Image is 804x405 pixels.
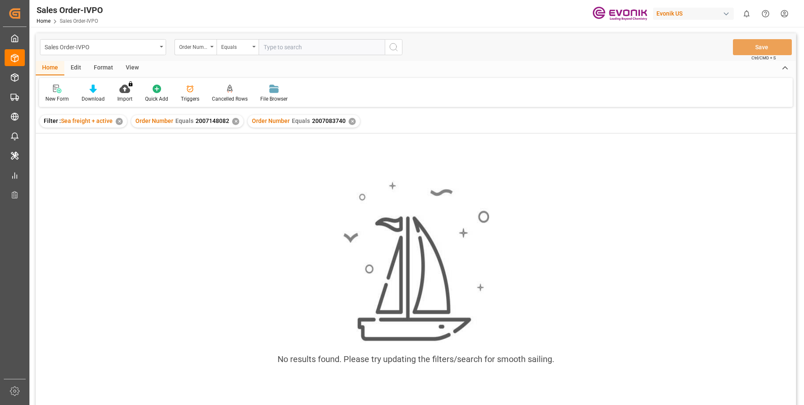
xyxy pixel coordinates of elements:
[64,61,87,75] div: Edit
[45,95,69,103] div: New Form
[592,6,647,21] img: Evonik-brand-mark-Deep-Purple-RGB.jpeg_1700498283.jpeg
[653,5,737,21] button: Evonik US
[312,117,346,124] span: 2007083740
[179,41,208,51] div: Order Number
[175,117,193,124] span: Equals
[37,4,103,16] div: Sales Order-IVPO
[37,18,50,24] a: Home
[40,39,166,55] button: open menu
[342,181,489,343] img: smooth_sailing.jpeg
[119,61,145,75] div: View
[653,8,734,20] div: Evonik US
[260,95,288,103] div: File Browser
[385,39,402,55] button: search button
[232,118,239,125] div: ✕
[756,4,775,23] button: Help Center
[44,117,61,124] span: Filter :
[259,39,385,55] input: Type to search
[145,95,168,103] div: Quick Add
[252,117,290,124] span: Order Number
[181,95,199,103] div: Triggers
[135,117,173,124] span: Order Number
[292,117,310,124] span: Equals
[45,41,157,52] div: Sales Order-IVPO
[349,118,356,125] div: ✕
[737,4,756,23] button: show 0 new notifications
[217,39,259,55] button: open menu
[212,95,248,103] div: Cancelled Rows
[82,95,105,103] div: Download
[221,41,250,51] div: Equals
[196,117,229,124] span: 2007148082
[36,61,64,75] div: Home
[175,39,217,55] button: open menu
[278,353,554,365] div: No results found. Please try updating the filters/search for smooth sailing.
[61,117,113,124] span: Sea freight + active
[751,55,776,61] span: Ctrl/CMD + S
[116,118,123,125] div: ✕
[733,39,792,55] button: Save
[87,61,119,75] div: Format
